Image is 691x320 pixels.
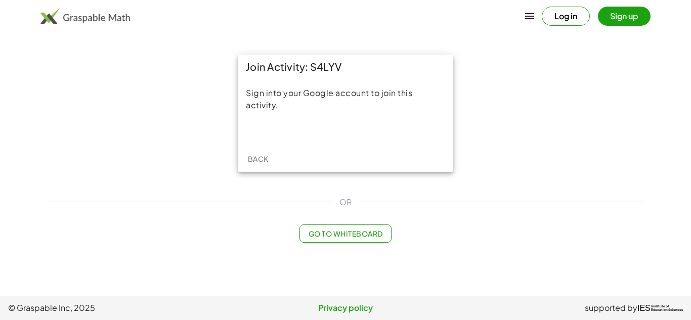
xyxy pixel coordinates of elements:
[637,302,683,314] a: IESInstitute ofEducation Sciences
[233,302,458,314] a: Privacy policy
[308,229,382,238] span: Go to Whiteboard
[238,55,453,79] div: Join Activity: S4LYV
[339,196,352,208] span: OR
[299,224,391,243] button: Go to Whiteboard
[542,7,590,26] button: Log in
[247,154,268,163] span: Back
[585,302,637,314] span: supported by
[242,150,274,168] button: Back
[246,87,445,111] div: Sign into your Google account to join this activity.
[598,7,651,26] button: Sign up
[637,303,651,313] span: IES
[651,305,683,312] span: Institute of Education Sciences
[8,302,233,314] span: © Graspable Inc, 2025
